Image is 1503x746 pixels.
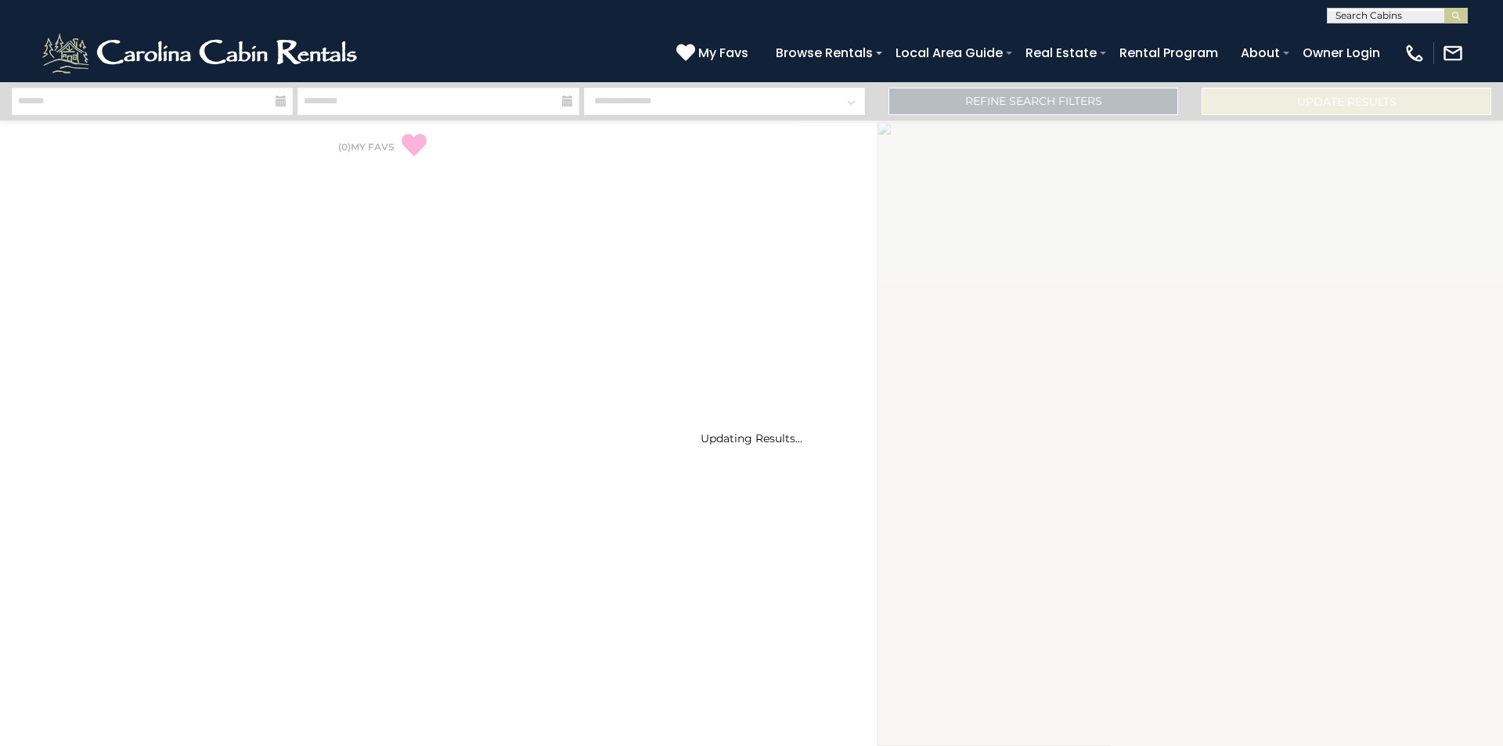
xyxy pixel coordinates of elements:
a: Browse Rentals [768,39,881,67]
a: Real Estate [1018,39,1105,67]
img: White-1-2.png [39,30,364,77]
a: Rental Program [1112,39,1226,67]
a: Local Area Guide [888,39,1011,67]
img: phone-regular-white.png [1404,42,1426,64]
a: Owner Login [1295,39,1388,67]
img: mail-regular-white.png [1442,42,1464,64]
span: My Favs [698,43,748,63]
a: About [1233,39,1288,67]
a: My Favs [676,43,752,63]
